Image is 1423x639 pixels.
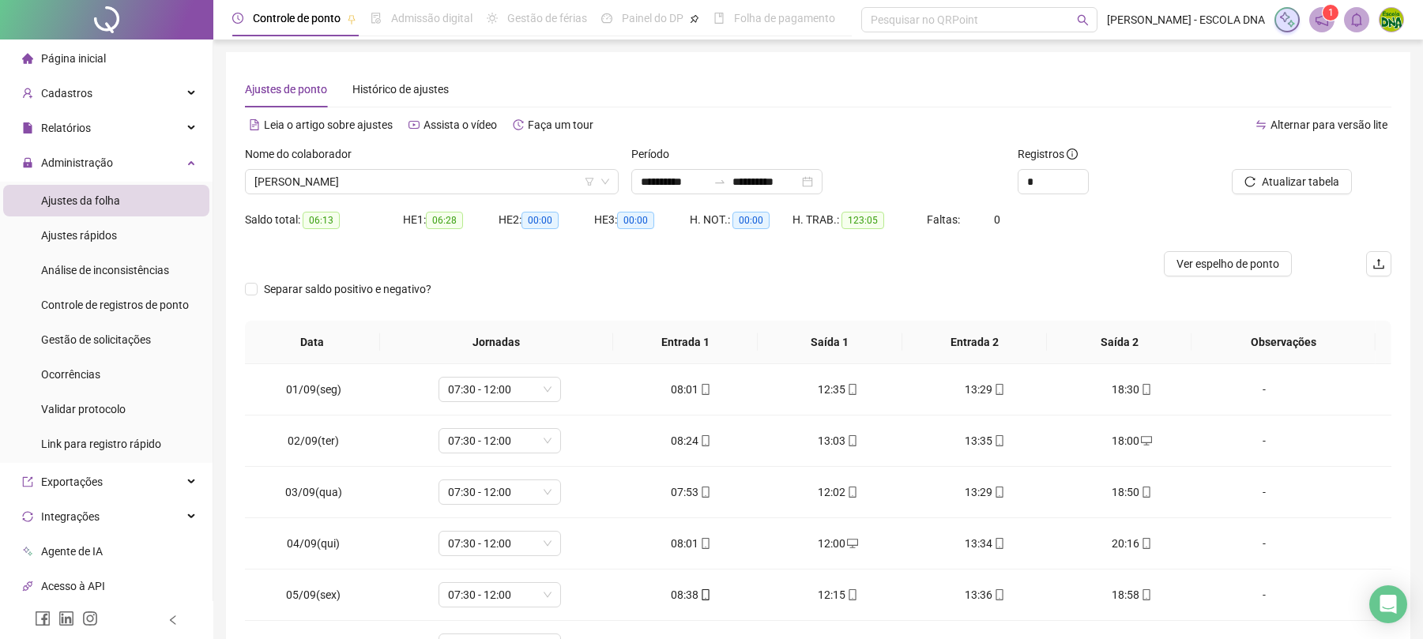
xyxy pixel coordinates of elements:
[249,119,260,130] span: file-text
[1139,487,1152,498] span: mobile
[902,321,1047,364] th: Entrada 2
[1218,586,1311,603] div: -
[1176,255,1279,273] span: Ver espelho de ponto
[22,476,33,487] span: export
[1255,119,1267,130] span: swap
[448,480,552,504] span: 07:30 - 12:00
[777,535,899,552] div: 12:00
[1372,257,1385,270] span: upload
[1077,14,1089,26] span: search
[513,119,524,130] span: history
[41,545,103,558] span: Agente de IA
[41,156,113,169] span: Administração
[713,175,726,188] span: to
[35,611,51,626] span: facebook
[1218,432,1311,449] div: -
[631,483,752,501] div: 07:53
[521,212,559,229] span: 00:00
[698,435,711,446] span: mobile
[613,321,758,364] th: Entrada 1
[258,280,438,298] span: Separar saldo positivo e negativo?
[690,211,792,229] div: H. NOT.:
[1350,13,1364,27] span: bell
[713,13,725,24] span: book
[168,615,179,626] span: left
[1139,589,1152,600] span: mobile
[631,145,680,163] label: Período
[924,483,1045,501] div: 13:29
[792,211,927,229] div: H. TRAB.:
[287,537,340,550] span: 04/09(qui)
[713,175,726,188] span: swap-right
[1232,169,1352,194] button: Atualizar tabela
[380,321,613,364] th: Jornadas
[426,212,463,229] span: 06:28
[41,510,100,523] span: Integrações
[994,213,1000,226] span: 0
[698,384,711,395] span: mobile
[777,432,899,449] div: 13:03
[245,145,362,163] label: Nome do colaborador
[631,432,752,449] div: 08:24
[58,611,74,626] span: linkedin
[22,511,33,522] span: sync
[303,212,340,229] span: 06:13
[424,118,497,131] span: Assista o vídeo
[617,212,654,229] span: 00:00
[41,475,103,488] span: Exportações
[845,538,858,549] span: desktop
[1244,176,1255,187] span: reload
[698,487,711,498] span: mobile
[992,487,1005,498] span: mobile
[41,229,117,242] span: Ajustes rápidos
[1139,384,1152,395] span: mobile
[600,177,610,186] span: down
[1369,585,1407,623] div: Open Intercom Messenger
[992,589,1005,600] span: mobile
[777,381,899,398] div: 12:35
[585,177,594,186] span: filter
[41,194,120,207] span: Ajustes da folha
[992,538,1005,549] span: mobile
[924,381,1045,398] div: 13:29
[391,12,472,24] span: Admissão digital
[992,435,1005,446] span: mobile
[698,589,711,600] span: mobile
[1071,381,1192,398] div: 18:30
[254,170,609,194] span: WILLIAM THALLES CARVALHO SERPA
[41,580,105,592] span: Acesso à API
[448,532,552,555] span: 07:30 - 12:00
[924,432,1045,449] div: 13:35
[245,321,380,364] th: Data
[288,434,339,447] span: 02/09(ter)
[845,487,858,498] span: mobile
[41,299,189,311] span: Controle de registros de ponto
[448,583,552,607] span: 07:30 - 12:00
[1139,435,1152,446] span: desktop
[285,486,342,498] span: 03/09(qua)
[622,12,683,24] span: Painel do DP
[845,384,858,395] span: mobile
[41,87,92,100] span: Cadastros
[631,535,752,552] div: 08:01
[1323,5,1338,21] sup: 1
[1380,8,1403,32] img: 65556
[777,586,899,603] div: 12:15
[1315,13,1329,27] span: notification
[41,333,151,346] span: Gestão de solicitações
[22,122,33,133] span: file
[528,118,593,131] span: Faça um tour
[631,586,752,603] div: 08:38
[403,211,499,229] div: HE 1:
[1071,535,1192,552] div: 20:16
[264,118,393,131] span: Leia o artigo sobre ajustes
[1191,321,1376,364] th: Observações
[845,589,858,600] span: mobile
[1204,333,1363,351] span: Observações
[448,429,552,453] span: 07:30 - 12:00
[41,438,161,450] span: Link para registro rápido
[245,83,327,96] span: Ajustes de ponto
[352,83,449,96] span: Histórico de ajustes
[734,12,835,24] span: Folha de pagamento
[924,535,1045,552] div: 13:34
